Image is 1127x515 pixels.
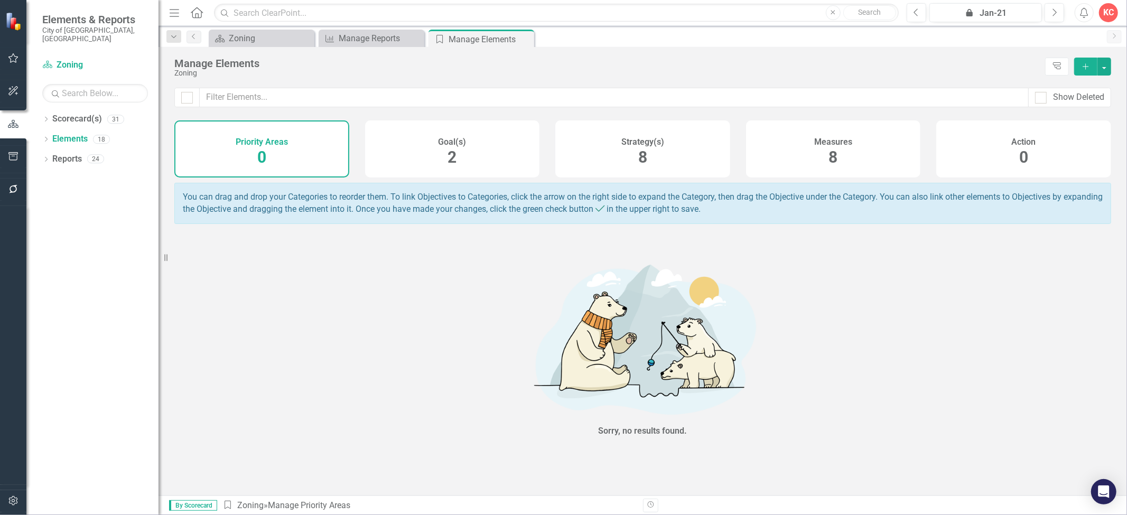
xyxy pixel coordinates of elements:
[321,32,422,45] a: Manage Reports
[638,148,647,166] span: 8
[929,3,1042,22] button: Jan-21
[449,33,532,46] div: Manage Elements
[211,32,312,45] a: Zoning
[485,253,802,423] img: No results found
[174,183,1111,224] div: You can drag and drop your Categories to reorder them. To link Objectives to Categories, click th...
[843,5,896,20] button: Search
[169,500,217,511] span: By Scorecard
[87,155,104,164] div: 24
[814,137,852,147] h4: Measures
[621,137,664,147] h4: Strategy(s)
[93,135,110,144] div: 18
[52,113,102,125] a: Scorecard(s)
[222,500,635,512] div: » Manage Priority Areas
[107,115,124,124] div: 31
[52,153,82,165] a: Reports
[214,4,899,22] input: Search ClearPoint...
[42,84,148,102] input: Search Below...
[237,500,264,510] a: Zoning
[42,59,148,71] a: Zoning
[933,7,1038,20] div: Jan-21
[42,13,148,26] span: Elements & Reports
[438,137,466,147] h4: Goal(s)
[858,8,881,16] span: Search
[199,88,1029,107] input: Filter Elements...
[829,148,838,166] span: 8
[257,148,266,166] span: 0
[52,133,88,145] a: Elements
[339,32,422,45] div: Manage Reports
[174,69,1040,77] div: Zoning
[1099,3,1118,22] button: KC
[5,12,24,31] img: ClearPoint Strategy
[42,26,148,43] small: City of [GEOGRAPHIC_DATA], [GEOGRAPHIC_DATA]
[236,137,288,147] h4: Priority Areas
[599,425,687,437] div: Sorry, no results found.
[1091,479,1116,504] div: Open Intercom Messenger
[448,148,457,166] span: 2
[1053,91,1104,104] div: Show Deleted
[229,32,312,45] div: Zoning
[1019,148,1028,166] span: 0
[1012,137,1036,147] h4: Action
[174,58,1040,69] div: Manage Elements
